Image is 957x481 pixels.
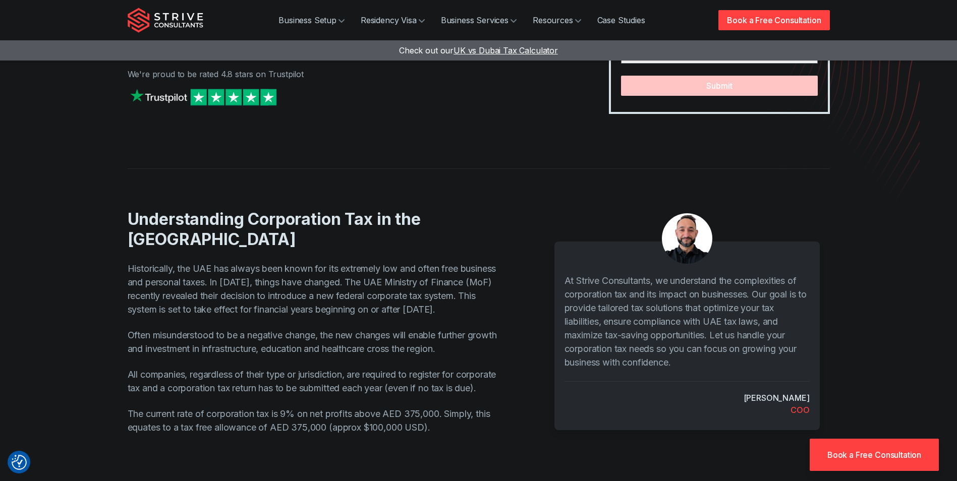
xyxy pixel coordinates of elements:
[128,86,279,108] img: Strive on Trustpilot
[433,10,525,30] a: Business Services
[270,10,353,30] a: Business Setup
[621,76,817,96] button: Submit
[810,439,939,471] a: Book a Free Consultation
[128,8,203,33] img: Strive Consultants
[399,45,558,55] a: Check out ourUK vs Dubai Tax Calculator
[128,407,500,434] p: The current rate of corporation tax is 9% on net profits above AED 375,000. Simply, this equates ...
[128,262,500,316] p: Historically, the UAE has always been known for its extremely low and often free business and per...
[791,404,810,416] div: COO
[525,10,589,30] a: Resources
[589,10,653,30] a: Case Studies
[128,368,500,395] p: All companies, regardless of their type or jurisdiction, are required to register for corporate t...
[353,10,433,30] a: Residency Visa
[744,392,810,404] cite: [PERSON_NAME]
[128,209,500,250] h2: Understanding Corporation Tax in the [GEOGRAPHIC_DATA]
[12,455,27,470] img: Revisit consent button
[128,328,500,355] p: Often misunderstood to be a negative change, the new changes will enable further growth and inves...
[662,213,712,264] img: aDXDSydWJ-7kSlbU_Untitleddesign-75-.png
[454,45,558,55] span: UK vs Dubai Tax Calculator
[718,10,829,30] a: Book a Free Consultation
[565,274,810,369] p: At Strive Consultants, we understand the complexities of corporation tax and its impact on busine...
[128,68,569,80] p: We're proud to be rated 4.8 stars on Trustpilot
[12,455,27,470] button: Consent Preferences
